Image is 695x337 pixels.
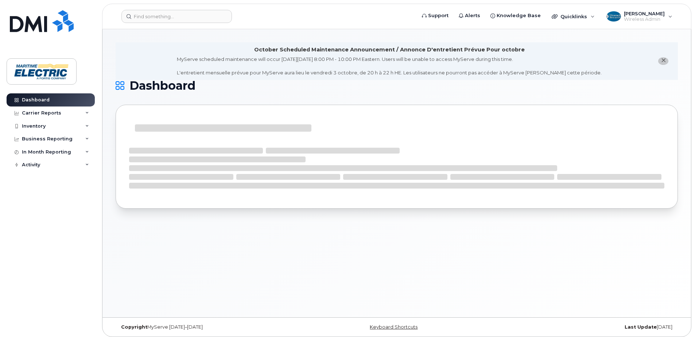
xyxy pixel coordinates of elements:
button: close notification [658,57,668,65]
a: Keyboard Shortcuts [370,324,418,330]
div: MyServe [DATE]–[DATE] [116,324,303,330]
span: Dashboard [129,80,195,91]
strong: Copyright [121,324,147,330]
strong: Last Update [625,324,657,330]
div: October Scheduled Maintenance Announcement / Annonce D'entretient Prévue Pour octobre [254,46,525,54]
div: MyServe scheduled maintenance will occur [DATE][DATE] 8:00 PM - 10:00 PM Eastern. Users will be u... [177,56,602,76]
div: [DATE] [490,324,678,330]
